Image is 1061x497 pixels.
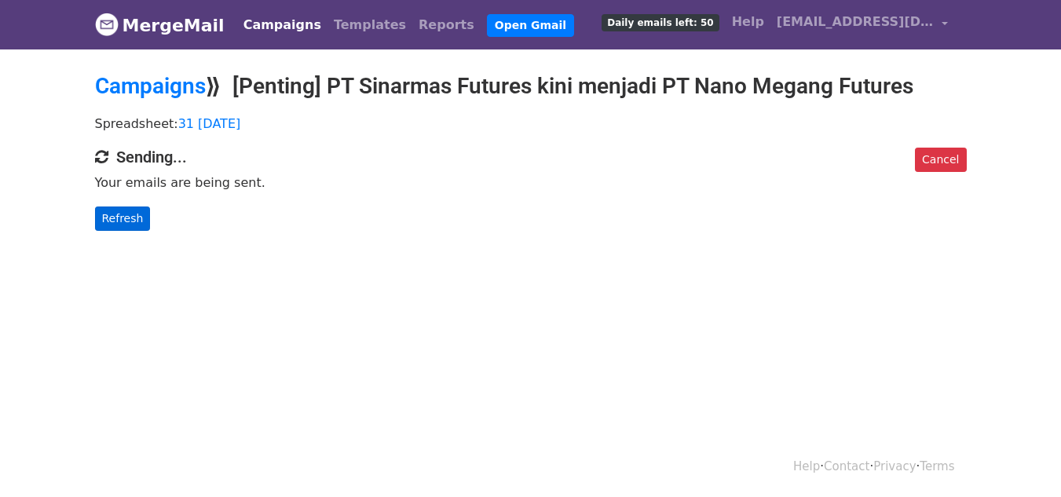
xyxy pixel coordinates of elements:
[982,422,1061,497] iframe: Chat Widget
[487,14,574,37] a: Open Gmail
[777,13,934,31] span: [EMAIL_ADDRESS][DOMAIN_NAME]
[178,116,241,131] a: 31 [DATE]
[915,148,966,172] a: Cancel
[793,459,820,473] a: Help
[95,174,967,191] p: Your emails are being sent.
[770,6,954,43] a: [EMAIL_ADDRESS][DOMAIN_NAME]
[95,9,225,42] a: MergeMail
[95,73,206,99] a: Campaigns
[726,6,770,38] a: Help
[824,459,869,473] a: Contact
[873,459,916,473] a: Privacy
[95,115,967,132] p: Spreadsheet:
[327,9,412,41] a: Templates
[595,6,725,38] a: Daily emails left: 50
[95,73,967,100] h2: ⟫ [Penting] PT Sinarmas Futures kini menjadi PT Nano Megang Futures
[237,9,327,41] a: Campaigns
[95,148,967,166] h4: Sending...
[920,459,954,473] a: Terms
[412,9,481,41] a: Reports
[602,14,719,31] span: Daily emails left: 50
[95,206,151,231] a: Refresh
[95,13,119,36] img: MergeMail logo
